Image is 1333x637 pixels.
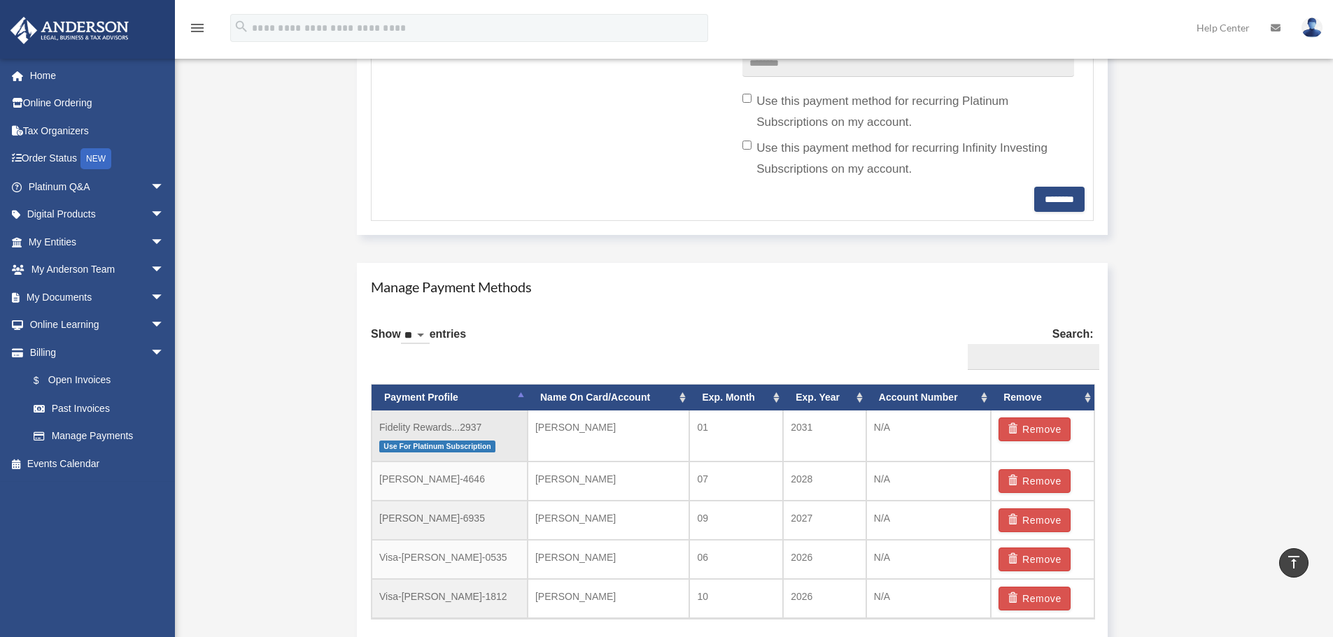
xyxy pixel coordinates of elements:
td: [PERSON_NAME] [528,410,690,462]
td: [PERSON_NAME] [528,540,690,579]
span: Use For Platinum Subscription [379,441,495,452]
span: arrow_drop_down [150,311,178,340]
td: 06 [689,540,783,579]
td: 2028 [783,461,866,501]
th: Remove: activate to sort column ascending [991,385,1094,410]
td: [PERSON_NAME] [528,501,690,540]
a: Manage Payments [20,422,178,450]
button: Remove [999,469,1071,493]
th: Payment Profile: activate to sort column descending [372,385,528,410]
td: 2031 [783,410,866,462]
td: N/A [866,540,991,579]
span: arrow_drop_down [150,256,178,285]
td: 09 [689,501,783,540]
a: Tax Organizers [10,117,185,145]
span: arrow_drop_down [150,201,178,229]
td: N/A [866,501,991,540]
span: $ [41,372,48,389]
a: My Documentsarrow_drop_down [10,283,185,311]
button: Remove [999,508,1071,532]
td: 01 [689,410,783,462]
a: Order StatusNEW [10,145,185,173]
img: Anderson Advisors Platinum Portal [6,17,133,44]
span: arrow_drop_down [150,283,178,312]
img: User Pic [1302,17,1323,38]
td: [PERSON_NAME]-6935 [372,501,528,540]
a: Billingarrow_drop_down [10,338,185,366]
td: 07 [689,461,783,501]
a: Events Calendar [10,450,185,478]
h4: Manage Payment Methods [371,277,1094,296]
td: N/A [866,461,991,501]
a: Platinum Q&Aarrow_drop_down [10,173,185,201]
label: Use this payment method for recurring Infinity Investing Subscriptions on my account. [742,138,1073,180]
select: Showentries [401,328,430,344]
th: Name On Card/Account: activate to sort column ascending [528,385,690,410]
label: Use this payment method for recurring Platinum Subscriptions on my account. [742,91,1073,133]
th: Exp. Year: activate to sort column ascending [783,385,866,410]
a: vertical_align_top [1279,548,1309,578]
button: Remove [999,587,1071,610]
a: Past Invoices [20,394,185,422]
a: My Anderson Teamarrow_drop_down [10,256,185,284]
a: Online Ordering [10,90,185,117]
input: Use this payment method for recurring Infinity Investing Subscriptions on my account. [742,141,752,150]
span: arrow_drop_down [150,173,178,201]
a: $Open Invoices [20,366,185,395]
button: Remove [999,417,1071,441]
a: Digital Productsarrow_drop_down [10,201,185,229]
i: menu [189,20,206,36]
td: 10 [689,579,783,618]
td: Visa-[PERSON_NAME]-1812 [372,579,528,618]
a: Home [10,62,185,90]
a: menu [189,24,206,36]
td: Fidelity Rewards...2937 [372,410,528,462]
td: 2026 [783,540,866,579]
td: Visa-[PERSON_NAME]-0535 [372,540,528,579]
i: vertical_align_top [1285,554,1302,571]
th: Account Number: activate to sort column ascending [866,385,991,410]
i: search [234,19,249,34]
div: NEW [80,148,111,169]
td: 2026 [783,579,866,618]
td: N/A [866,410,991,462]
span: arrow_drop_down [150,228,178,257]
td: [PERSON_NAME]-4646 [372,461,528,501]
a: My Entitiesarrow_drop_down [10,228,185,256]
td: 2027 [783,501,866,540]
td: [PERSON_NAME] [528,579,690,618]
a: Online Learningarrow_drop_down [10,311,185,339]
input: Use this payment method for recurring Platinum Subscriptions on my account. [742,94,752,103]
td: [PERSON_NAME] [528,461,690,501]
label: Search: [962,324,1094,371]
th: Exp. Month: activate to sort column ascending [689,385,783,410]
span: arrow_drop_down [150,338,178,367]
input: Search: [968,344,1099,371]
td: N/A [866,579,991,618]
label: Show entries [371,324,466,358]
button: Remove [999,547,1071,571]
